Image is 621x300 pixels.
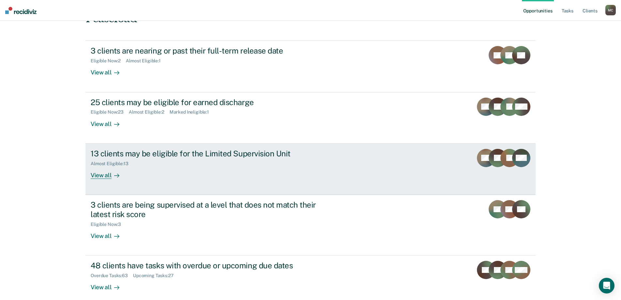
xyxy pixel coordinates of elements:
div: Eligible Now : 3 [91,222,126,227]
div: View all [91,227,127,240]
a: 3 clients are nearing or past their full-term release dateEligible Now:2Almost Eligible:1View all [85,40,536,92]
div: 25 clients may be eligible for earned discharge [91,98,319,107]
div: View all [91,278,127,291]
div: Almost Eligible : 1 [126,58,166,64]
div: 3 clients are being supervised at a level that does not match their latest risk score [91,200,319,219]
div: Overdue Tasks : 63 [91,273,133,278]
img: Recidiviz [5,7,37,14]
div: 48 clients have tasks with overdue or upcoming due dates [91,261,319,270]
div: Almost Eligible : 2 [129,109,170,115]
div: Eligible Now : 2 [91,58,126,64]
div: Marked Ineligible : 1 [170,109,214,115]
div: View all [91,115,127,128]
div: Almost Eligible : 13 [91,161,134,166]
button: MC [605,5,616,15]
div: Open Intercom Messenger [599,278,614,293]
div: Eligible Now : 23 [91,109,129,115]
a: 25 clients may be eligible for earned dischargeEligible Now:23Almost Eligible:2Marked Ineligible:... [85,92,536,144]
div: 13 clients may be eligible for the Limited Supervision Unit [91,149,319,158]
div: 3 clients are nearing or past their full-term release date [91,46,319,55]
a: 13 clients may be eligible for the Limited Supervision UnitAlmost Eligible:13View all [85,144,536,195]
div: Upcoming Tasks : 27 [133,273,179,278]
a: 3 clients are being supervised at a level that does not match their latest risk scoreEligible Now... [85,195,536,256]
div: M C [605,5,616,15]
div: View all [91,64,127,76]
div: View all [91,166,127,179]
